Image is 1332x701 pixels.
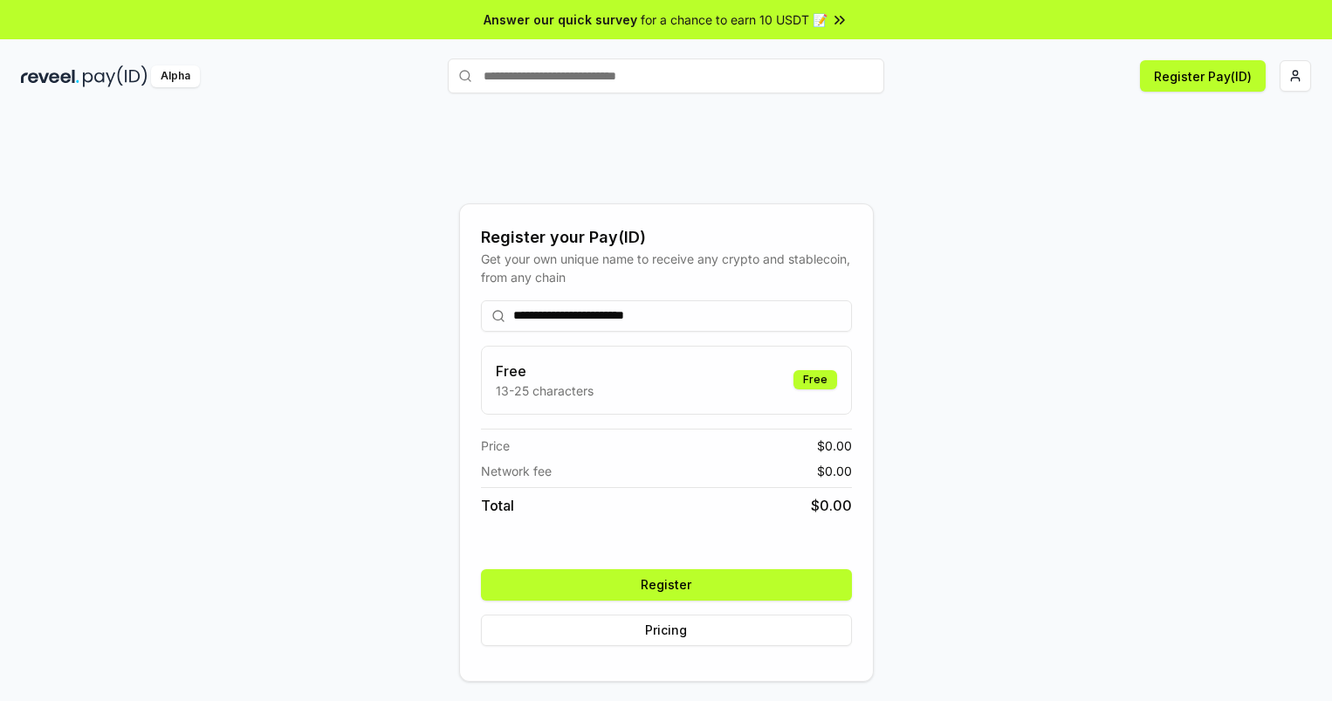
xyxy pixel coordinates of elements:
[817,462,852,480] span: $ 0.00
[481,225,852,250] div: Register your Pay(ID)
[481,495,514,516] span: Total
[83,65,148,87] img: pay_id
[496,361,594,381] h3: Free
[817,436,852,455] span: $ 0.00
[641,10,827,29] span: for a chance to earn 10 USDT 📝
[481,462,552,480] span: Network fee
[811,495,852,516] span: $ 0.00
[151,65,200,87] div: Alpha
[481,250,852,286] div: Get your own unique name to receive any crypto and stablecoin, from any chain
[496,381,594,400] p: 13-25 characters
[21,65,79,87] img: reveel_dark
[481,569,852,601] button: Register
[481,436,510,455] span: Price
[484,10,637,29] span: Answer our quick survey
[793,370,837,389] div: Free
[1140,60,1266,92] button: Register Pay(ID)
[481,615,852,646] button: Pricing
